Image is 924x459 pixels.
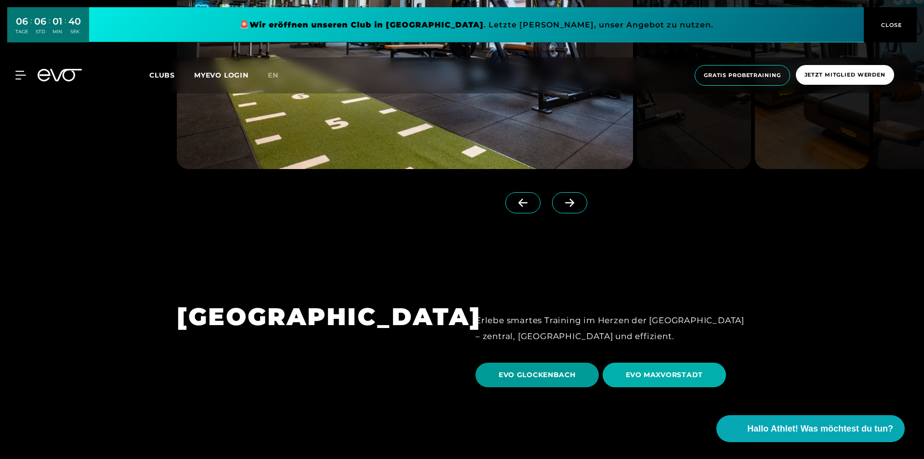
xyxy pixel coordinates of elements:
[53,14,62,28] div: 01
[68,14,81,28] div: 40
[879,21,902,29] span: CLOSE
[805,71,885,79] span: Jetzt Mitglied werden
[49,15,50,41] div: :
[34,14,46,28] div: 06
[15,14,28,28] div: 06
[65,15,66,41] div: :
[68,28,81,35] div: SEK
[704,71,781,79] span: Gratis Probetraining
[177,301,449,332] h1: [GEOGRAPHIC_DATA]
[747,422,893,435] span: Hallo Athlet! Was möchtest du tun?
[603,355,730,394] a: EVO MAXVORSTADT
[626,370,703,380] span: EVO MAXVORSTADT
[34,28,46,35] div: STD
[149,71,175,79] span: Clubs
[15,28,28,35] div: TAGE
[194,71,249,79] a: MYEVO LOGIN
[864,7,917,42] button: CLOSE
[716,415,905,442] button: Hallo Athlet! Was möchtest du tun?
[53,28,62,35] div: MIN
[793,65,897,86] a: Jetzt Mitglied werden
[499,370,576,380] span: EVO GLOCKENBACH
[268,70,290,81] a: en
[475,355,603,394] a: EVO GLOCKENBACH
[475,313,747,344] div: Erlebe smartes Training im Herzen der [GEOGRAPHIC_DATA] – zentral, [GEOGRAPHIC_DATA] und effizient.
[692,65,793,86] a: Gratis Probetraining
[268,71,278,79] span: en
[149,70,194,79] a: Clubs
[30,15,32,41] div: :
